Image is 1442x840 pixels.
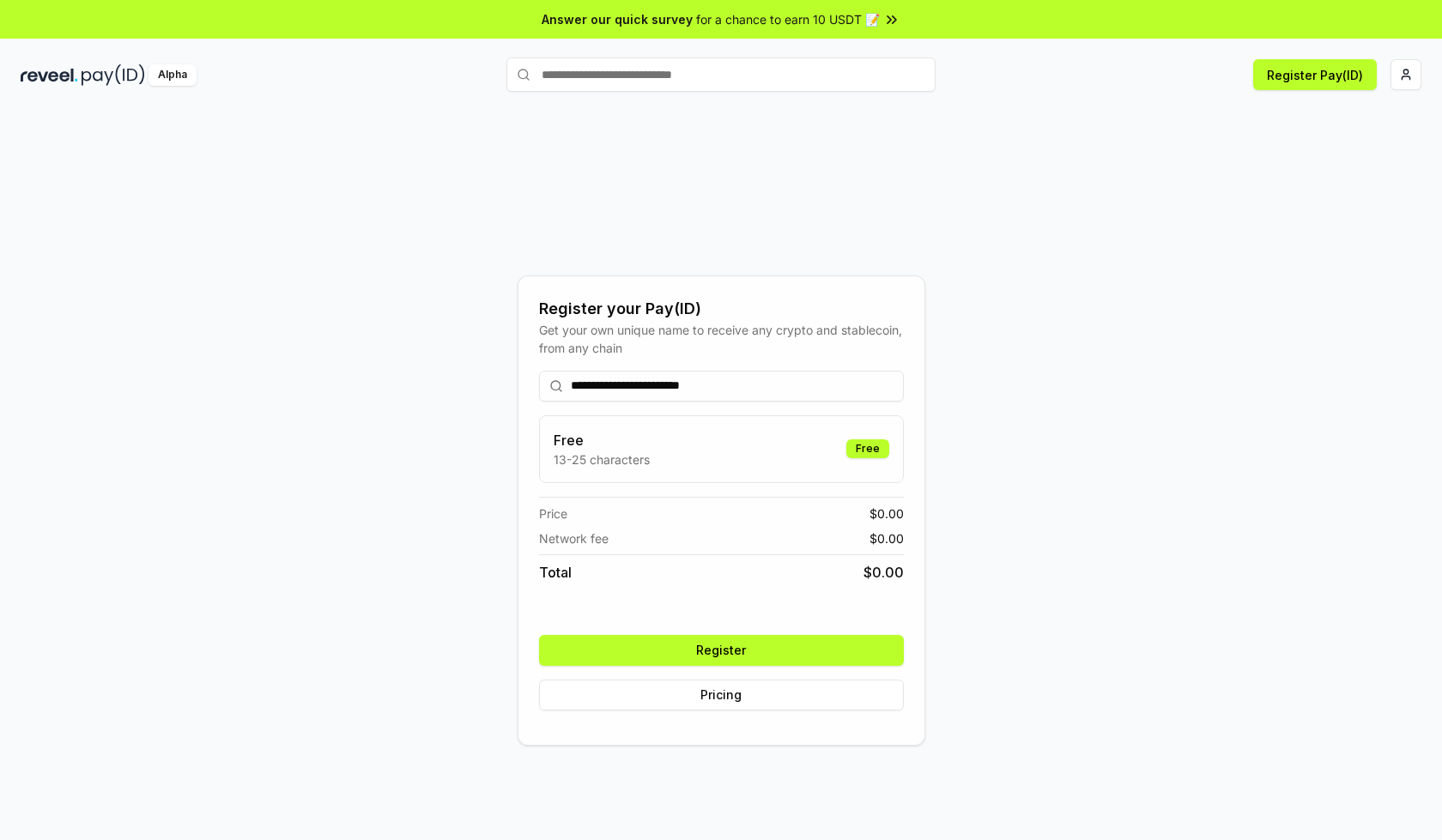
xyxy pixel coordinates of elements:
img: pay_id [82,64,145,86]
div: Get your own unique name to receive any crypto and stablecoin, from any chain [539,321,904,357]
span: Network fee [539,529,609,547]
button: Pricing [539,680,904,710]
span: $ 0.00 [869,505,904,523]
span: for a chance to earn 10 USDT 📝 [696,10,880,28]
button: Register [539,635,904,666]
span: Total [539,562,572,583]
h3: Free [554,430,650,450]
span: Answer our quick survey [542,10,693,28]
div: Register your Pay(ID) [539,297,904,321]
button: Register Pay(ID) [1253,59,1377,90]
span: $ 0.00 [863,562,904,583]
span: Price [539,505,567,523]
p: 13-25 characters [554,450,650,468]
div: Alpha [148,64,197,86]
div: Free [846,439,889,458]
span: $ 0.00 [869,529,904,547]
img: reveel_dark [21,64,78,86]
